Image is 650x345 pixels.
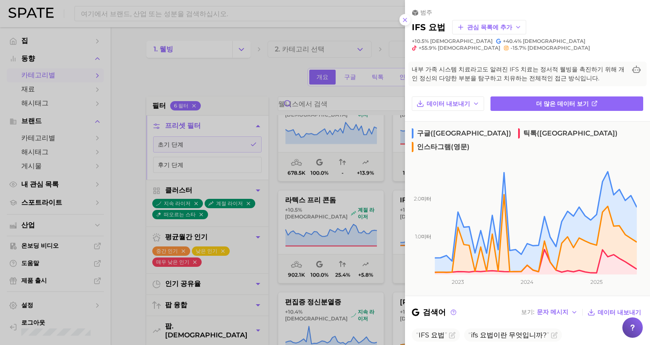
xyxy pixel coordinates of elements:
[412,96,484,111] button: 데이터 내보내기
[420,8,432,17] span: 범주
[527,45,590,51] span: [DEMOGRAPHIC_DATA]
[523,129,618,138] font: 틱톡([GEOGRAPHIC_DATA])
[537,310,568,314] span: 문자 메시지
[510,45,526,51] span: -15.7%
[467,24,512,31] span: 관심 목록에 추가
[452,279,464,285] tspan: 2023
[419,45,436,51] span: +55.9%
[417,129,511,138] font: 구글([GEOGRAPHIC_DATA])
[490,96,643,111] a: 더 많은 데이터 보기
[412,65,626,83] span: 내부 가족 시스템 치료라고도 알려진 IFS 치료는 정서적 웰빙을 촉진하기 위해 개인 정신의 다양한 부분을 탐구하고 치유하는 전체적인 접근 방식입니다.
[585,306,643,318] button: 데이터 내보내기
[452,20,526,34] button: 관심 목록에 추가
[468,331,549,339] span: 이란 무엇입니까?
[521,310,534,314] span: 보기
[480,331,493,339] span: 요법
[519,307,580,318] button: 보기문자 메시지
[521,279,533,285] tspan: 2024
[523,38,585,45] span: [DEMOGRAPHIC_DATA]
[430,38,493,45] span: [DEMOGRAPHIC_DATA]
[471,331,478,339] span: ifs
[412,38,429,44] span: +10.5%
[438,45,500,51] span: [DEMOGRAPHIC_DATA]
[419,331,429,339] span: IFS
[423,307,446,317] font: 검색어
[449,332,456,339] button: 잘못 분류되었거나 관련이 없는 것으로 플래그 지정
[536,100,589,107] span: 더 많은 데이터 보기
[427,100,470,107] span: 데이터 내보내기
[551,332,558,339] button: 잘못 분류되었거나 관련이 없는 것으로 플래그 지정
[417,143,470,152] font: 인스타그램(영문)
[503,38,522,44] span: +40.4%
[590,279,603,285] tspan: 2025
[412,22,445,33] h2: IFS 요법
[431,331,445,339] span: 요법
[598,309,641,316] span: 데이터 내보내기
